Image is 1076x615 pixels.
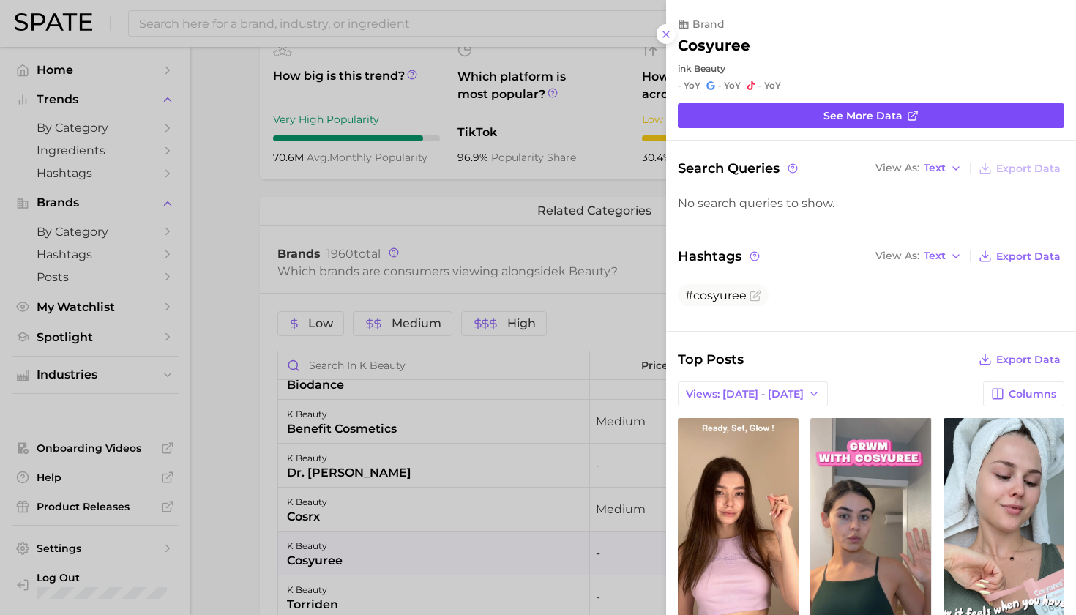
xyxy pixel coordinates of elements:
[983,381,1064,406] button: Columns
[678,246,762,266] span: Hashtags
[678,381,828,406] button: Views: [DATE] - [DATE]
[924,164,946,172] span: Text
[692,18,725,31] span: brand
[685,288,747,302] span: #cosyuree
[1009,388,1056,400] span: Columns
[758,80,762,91] span: -
[678,63,1064,74] div: in
[996,163,1061,175] span: Export Data
[924,252,946,260] span: Text
[686,388,804,400] span: Views: [DATE] - [DATE]
[678,158,800,179] span: Search Queries
[678,103,1064,128] a: See more data
[718,80,722,91] span: -
[975,158,1064,179] button: Export Data
[684,80,700,92] span: YoY
[875,252,919,260] span: View As
[996,354,1061,366] span: Export Data
[872,247,965,266] button: View AsText
[686,63,725,74] span: k beauty
[872,159,965,178] button: View AsText
[764,80,781,92] span: YoY
[875,164,919,172] span: View As
[975,246,1064,266] button: Export Data
[724,80,741,92] span: YoY
[823,110,903,122] span: See more data
[678,196,1064,210] div: No search queries to show.
[678,349,744,370] span: Top Posts
[996,250,1061,263] span: Export Data
[678,37,750,54] h2: cosyuree
[750,290,761,302] button: Flag as miscategorized or irrelevant
[678,80,681,91] span: -
[975,349,1064,370] button: Export Data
